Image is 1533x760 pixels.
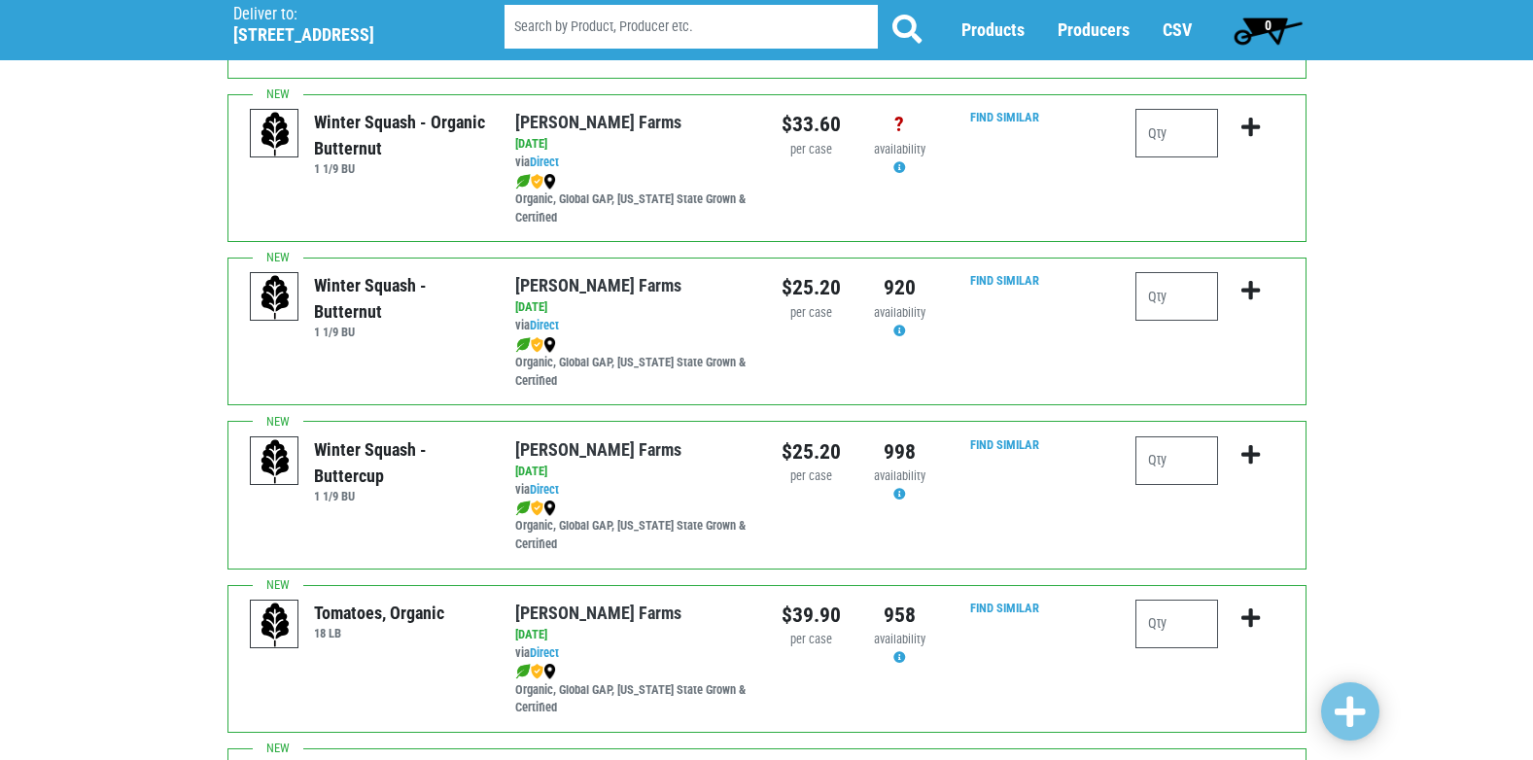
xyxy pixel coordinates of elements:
[970,273,1039,288] a: Find Similar
[782,467,841,486] div: per case
[515,664,531,679] img: leaf-e5c59151409436ccce96b2ca1b28e03c.png
[233,5,455,24] p: Deliver to:
[515,499,751,554] div: Organic, Global GAP, [US_STATE] State Grown & Certified
[515,663,751,718] div: Organic, Global GAP, [US_STATE] State Grown & Certified
[782,304,841,323] div: per case
[531,664,543,679] img: safety-e55c860ca8c00a9c171001a62a92dabd.png
[531,174,543,190] img: safety-e55c860ca8c00a9c171001a62a92dabd.png
[515,112,681,132] a: [PERSON_NAME] Farms
[543,337,556,353] img: map_marker-0e94453035b3232a4d21701695807de9.png
[970,110,1039,124] a: Find Similar
[515,298,751,317] div: [DATE]
[870,272,929,303] div: 920
[1135,272,1218,321] input: Qty
[1058,20,1130,41] a: Producers
[874,142,925,156] span: availability
[961,20,1025,41] a: Products
[314,436,486,489] div: Winter Squash - Buttercup
[314,600,444,626] div: Tomatoes, Organic
[1163,20,1192,41] a: CSV
[515,501,531,516] img: leaf-e5c59151409436ccce96b2ca1b28e03c.png
[782,600,841,631] div: $39.90
[1265,17,1272,33] span: 0
[515,337,531,353] img: leaf-e5c59151409436ccce96b2ca1b28e03c.png
[251,110,299,158] img: placeholder-variety-43d6402dacf2d531de610a020419775a.svg
[515,626,751,644] div: [DATE]
[515,644,751,663] div: via
[531,501,543,516] img: safety-e55c860ca8c00a9c171001a62a92dabd.png
[515,135,751,154] div: [DATE]
[970,437,1039,452] a: Find Similar
[1135,600,1218,648] input: Qty
[970,601,1039,615] a: Find Similar
[1135,109,1218,157] input: Qty
[515,154,751,172] div: via
[515,335,751,391] div: Organic, Global GAP, [US_STATE] State Grown & Certified
[530,482,559,497] a: Direct
[515,439,681,460] a: [PERSON_NAME] Farms
[515,174,531,190] img: leaf-e5c59151409436ccce96b2ca1b28e03c.png
[515,275,681,295] a: [PERSON_NAME] Farms
[233,24,455,46] h5: [STREET_ADDRESS]
[530,645,559,660] a: Direct
[1225,11,1311,50] a: 0
[874,632,925,646] span: availability
[251,437,299,486] img: placeholder-variety-43d6402dacf2d531de610a020419775a.svg
[314,489,486,503] h6: 1 1/9 BU
[505,6,878,50] input: Search by Product, Producer etc.
[543,174,556,190] img: map_marker-0e94453035b3232a4d21701695807de9.png
[874,305,925,320] span: availability
[870,436,929,467] div: 998
[314,161,486,176] h6: 1 1/9 BU
[314,626,444,640] h6: 18 LB
[782,141,841,159] div: per case
[782,109,841,140] div: $33.60
[515,603,681,623] a: [PERSON_NAME] Farms
[782,436,841,467] div: $25.20
[530,155,559,169] a: Direct
[251,601,299,649] img: placeholder-variety-43d6402dacf2d531de610a020419775a.svg
[874,468,925,483] span: availability
[251,273,299,322] img: placeholder-variety-43d6402dacf2d531de610a020419775a.svg
[543,501,556,516] img: map_marker-0e94453035b3232a4d21701695807de9.png
[531,337,543,353] img: safety-e55c860ca8c00a9c171001a62a92dabd.png
[782,631,841,649] div: per case
[782,272,841,303] div: $25.20
[314,272,486,325] div: Winter Squash - Butternut
[543,664,556,679] img: map_marker-0e94453035b3232a4d21701695807de9.png
[870,600,929,631] div: 958
[515,463,751,481] div: [DATE]
[314,109,486,161] div: Winter Squash - Organic Butternut
[314,325,486,339] h6: 1 1/9 BU
[870,109,929,140] div: ?
[515,172,751,227] div: Organic, Global GAP, [US_STATE] State Grown & Certified
[515,481,751,500] div: via
[530,318,559,332] a: Direct
[515,317,751,335] div: via
[1135,436,1218,485] input: Qty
